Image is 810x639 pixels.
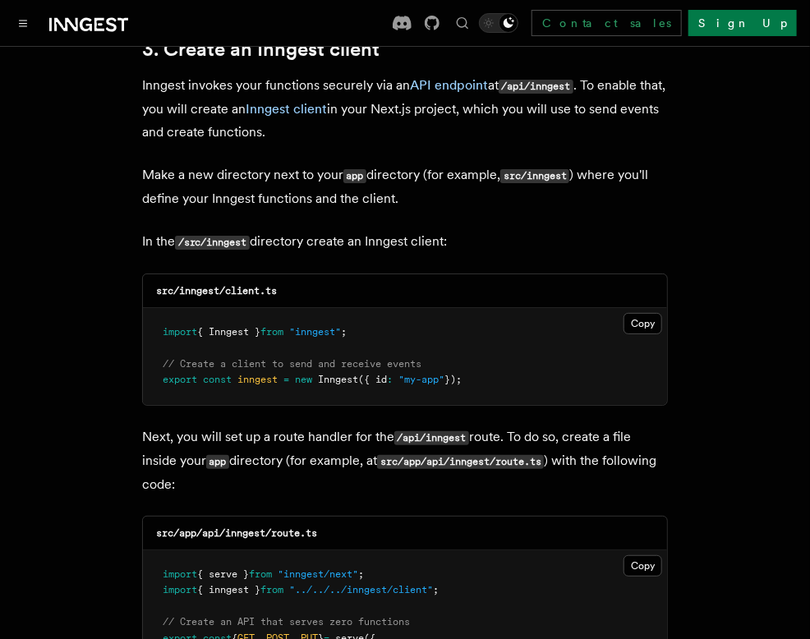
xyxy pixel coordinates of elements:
span: import [163,568,197,580]
p: Next, you will set up a route handler for the route. To do so, create a file inside your director... [142,425,668,496]
a: Inngest client [246,101,327,117]
span: ; [433,584,439,595]
a: 3. Create an Inngest client [142,38,380,61]
a: Contact sales [532,10,682,36]
span: from [260,584,283,595]
span: = [283,374,289,385]
span: // Create a client to send and receive events [163,358,421,370]
span: new [295,374,312,385]
code: app [343,169,366,183]
p: In the directory create an Inngest client: [142,230,668,254]
span: "inngest/next" [278,568,358,580]
span: { serve } [197,568,249,580]
span: { inngest } [197,584,260,595]
button: Find something... [453,13,472,33]
p: Inngest invokes your functions securely via an at . To enable that, you will create an in your Ne... [142,74,668,144]
span: ; [358,568,364,580]
span: const [203,374,232,385]
code: app [206,455,229,469]
code: /api/inngest [394,431,469,445]
a: API endpoint [410,77,488,93]
span: from [260,326,283,338]
span: inngest [237,374,278,385]
span: export [163,374,197,385]
code: /src/inngest [175,236,250,250]
a: Sign Up [688,10,797,36]
button: Copy [624,555,662,577]
code: src/app/api/inngest/route.ts [377,455,544,469]
code: src/app/api/inngest/route.ts [156,527,317,539]
p: Make a new directory next to your directory (for example, ) where you'll define your Inngest func... [142,163,668,210]
span: // Create an API that serves zero functions [163,616,410,628]
code: src/inngest/client.ts [156,285,277,297]
button: Copy [624,313,662,334]
span: Inngest [318,374,358,385]
span: "inngest" [289,326,341,338]
code: /api/inngest [499,80,573,94]
span: { Inngest } [197,326,260,338]
span: "../../../inngest/client" [289,584,433,595]
span: ; [341,326,347,338]
span: }); [444,374,462,385]
span: ({ id [358,374,387,385]
span: import [163,326,197,338]
button: Toggle dark mode [479,13,518,33]
span: import [163,584,197,595]
button: Toggle navigation [13,13,33,33]
span: "my-app" [398,374,444,385]
code: src/inngest [500,169,569,183]
span: from [249,568,272,580]
span: : [387,374,393,385]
